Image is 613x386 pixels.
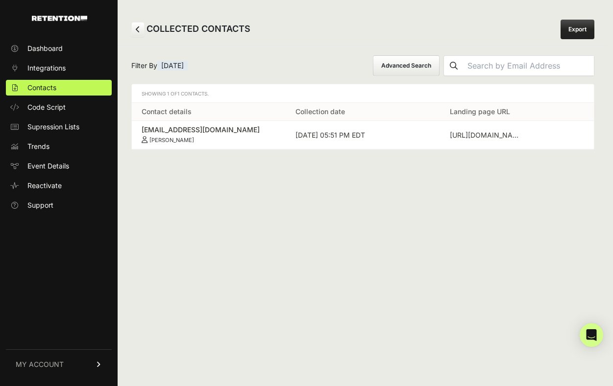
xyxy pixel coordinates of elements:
[27,200,53,210] span: Support
[157,61,188,71] span: [DATE]
[32,16,87,21] img: Retention.com
[6,60,112,76] a: Integrations
[6,99,112,115] a: Code Script
[6,197,112,213] a: Support
[561,20,594,39] a: Export
[6,80,112,96] a: Contacts
[149,137,194,144] small: [PERSON_NAME]
[27,122,79,132] span: Supression Lists
[286,121,440,149] td: [DATE] 05:51 PM EDT
[6,119,112,135] a: Supression Lists
[580,323,603,347] div: Open Intercom Messenger
[131,22,250,37] h2: COLLECTED CONTACTS
[6,41,112,56] a: Dashboard
[177,91,209,96] span: 1 Contacts.
[27,44,63,53] span: Dashboard
[373,55,440,76] button: Advanced Search
[27,161,69,171] span: Event Details
[464,56,594,75] input: Search by Email Address
[450,107,510,116] a: Landing page URL
[27,63,66,73] span: Integrations
[142,125,276,135] div: [EMAIL_ADDRESS][DOMAIN_NAME]
[142,91,209,96] span: Showing 1 of
[16,360,64,369] span: MY ACCOUNT
[142,125,276,144] a: [EMAIL_ADDRESS][DOMAIN_NAME] [PERSON_NAME]
[142,107,192,116] a: Contact details
[6,139,112,154] a: Trends
[6,158,112,174] a: Event Details
[27,142,49,151] span: Trends
[27,102,66,112] span: Code Script
[27,83,56,93] span: Contacts
[131,61,188,71] span: Filter By
[27,181,62,191] span: Reactivate
[6,349,112,379] a: MY ACCOUNT
[6,178,112,193] a: Reactivate
[295,107,345,116] a: Collection date
[450,130,523,140] div: https://jasonfleetwoodboldt.com/courses/rails-7-crash-course/how-the-rails-procfile-works-foreman...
